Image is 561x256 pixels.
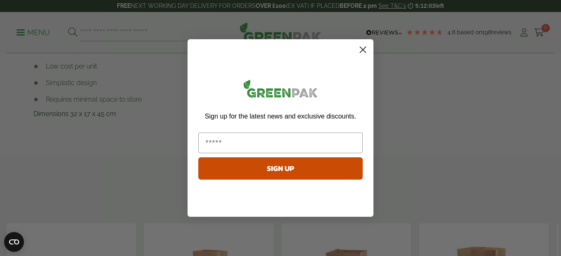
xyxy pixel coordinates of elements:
[356,43,370,57] button: Close dialog
[198,157,363,180] button: SIGN UP
[4,232,24,252] button: Open CMP widget
[205,113,356,120] span: Sign up for the latest news and exclusive discounts.
[198,133,363,153] input: Email
[198,76,363,104] img: greenpak_logo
